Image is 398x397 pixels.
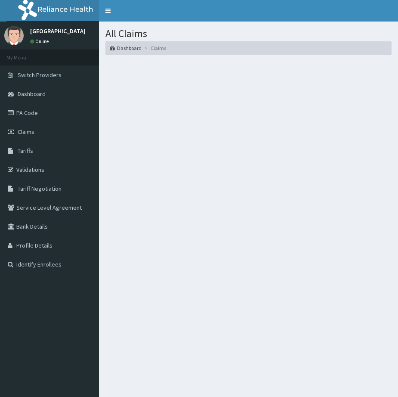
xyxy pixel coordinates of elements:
p: [GEOGRAPHIC_DATA] [30,28,86,34]
li: Claims [142,44,166,52]
span: Switch Providers [18,71,62,79]
span: Dashboard [18,90,46,98]
a: Online [30,38,51,44]
span: Tariff Negotiation [18,185,62,192]
img: User Image [4,26,24,45]
a: Dashboard [110,44,142,52]
span: Tariffs [18,147,33,155]
h1: All Claims [105,28,392,39]
span: Claims [18,128,34,136]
